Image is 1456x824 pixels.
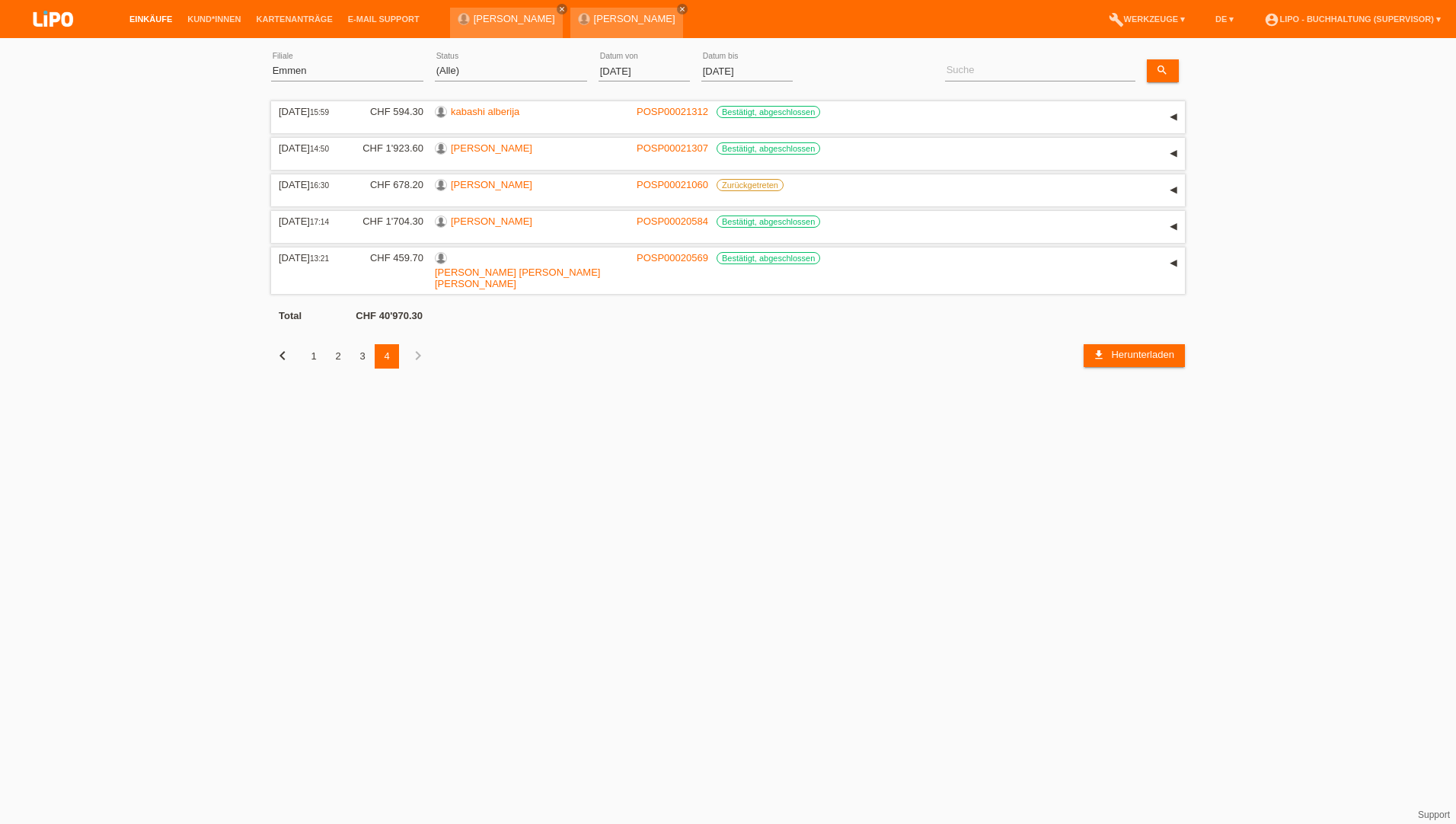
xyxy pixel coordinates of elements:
a: POSP00020584 [637,216,708,227]
b: Total [279,310,302,321]
a: [PERSON_NAME] [474,13,555,24]
a: [PERSON_NAME] [PERSON_NAME] [PERSON_NAME] [435,267,600,289]
a: POSP00021307 [637,142,708,154]
div: auf-/zuklappen [1162,179,1185,202]
div: auf-/zuklappen [1162,252,1185,275]
a: Support [1418,810,1450,820]
span: 13:21 [310,254,329,263]
label: Zurückgetreten [717,179,784,191]
div: CHF 1'923.60 [351,142,423,154]
a: search [1147,59,1179,82]
a: E-Mail Support [340,14,427,24]
div: CHF 459.70 [351,252,423,263]
div: [DATE] [279,179,340,190]
a: account_circleLIPO - Buchhaltung (Supervisor) ▾ [1256,14,1448,24]
a: [PERSON_NAME] [451,179,532,190]
a: Kund*innen [180,14,248,24]
i: close [558,5,566,13]
a: download Herunterladen [1084,344,1185,367]
div: [DATE] [279,106,340,117]
a: LIPO pay [15,31,91,43]
div: [DATE] [279,252,340,263]
a: POSP00020569 [637,252,708,263]
div: auf-/zuklappen [1162,216,1185,238]
a: DE ▾ [1208,14,1241,24]
i: chevron_right [409,347,427,365]
span: 14:50 [310,145,329,153]
span: 17:14 [310,218,329,226]
i: search [1156,64,1168,76]
i: chevron_left [273,347,292,365]
span: 15:59 [310,108,329,117]
div: 1 [302,344,326,369]
div: [DATE] [279,142,340,154]
div: CHF 1'704.30 [351,216,423,227]
div: 4 [375,344,399,369]
span: Herunterladen [1111,349,1173,360]
div: 3 [350,344,375,369]
label: Bestätigt, abgeschlossen [717,142,820,155]
div: [DATE] [279,216,340,227]
a: POSP00021060 [637,179,708,190]
a: [PERSON_NAME] [451,142,532,154]
a: close [557,4,567,14]
div: CHF 594.30 [351,106,423,117]
label: Bestätigt, abgeschlossen [717,252,820,264]
div: auf-/zuklappen [1162,142,1185,165]
label: Bestätigt, abgeschlossen [717,216,820,228]
b: CHF 40'970.30 [356,310,423,321]
i: account_circle [1264,12,1279,27]
i: close [679,5,686,13]
a: close [677,4,688,14]
a: [PERSON_NAME] [594,13,675,24]
i: build [1109,12,1124,27]
span: 16:30 [310,181,329,190]
a: Kartenanträge [249,14,340,24]
i: download [1093,349,1105,361]
div: CHF 678.20 [351,179,423,190]
div: auf-/zuklappen [1162,106,1185,129]
div: 2 [326,344,350,369]
a: kabashi alberija [451,106,519,117]
a: [PERSON_NAME] [451,216,532,227]
a: POSP00021312 [637,106,708,117]
a: buildWerkzeuge ▾ [1101,14,1193,24]
label: Bestätigt, abgeschlossen [717,106,820,118]
a: Einkäufe [122,14,180,24]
